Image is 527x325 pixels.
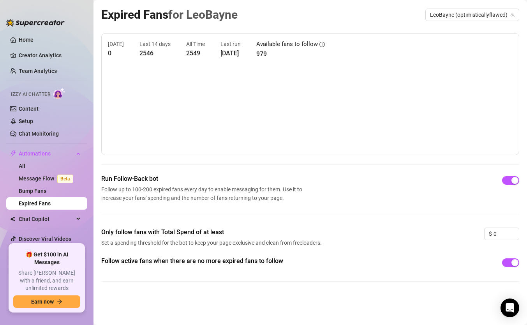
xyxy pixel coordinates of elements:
span: thunderbolt [10,150,16,157]
article: 2549 [186,48,205,58]
article: [DATE] [220,48,241,58]
span: Chat Copilot [19,213,74,225]
span: Only follow fans with Total Spend of at least [101,228,324,237]
article: 979 [256,49,325,59]
a: Creator Analytics [19,49,81,62]
span: Automations [19,147,74,160]
span: Set a spending threshold for the bot to keep your page exclusive and clean from freeloaders. [101,238,324,247]
input: 0.00 [494,228,519,240]
span: LeoBayne (optimisticallyflawed) [430,9,515,21]
a: Content [19,106,39,112]
a: Setup [19,118,33,124]
span: Earn now [31,299,54,305]
article: 2546 [139,48,171,58]
span: 🎁 Get $100 in AI Messages [13,251,80,266]
span: Follow active fans when there are no more expired fans to follow [101,256,324,266]
span: arrow-right [57,299,62,304]
span: team [510,12,515,17]
a: Home [19,37,33,43]
div: Open Intercom Messenger [501,299,519,317]
span: Izzy AI Chatter [11,91,50,98]
a: Expired Fans [19,200,51,207]
article: [DATE] [108,40,124,48]
a: Team Analytics [19,68,57,74]
img: logo-BBDzfeDw.svg [6,19,65,26]
span: for LeoBayne [168,8,238,21]
a: Message FlowBeta [19,175,76,182]
article: Last 14 days [139,40,171,48]
a: Chat Monitoring [19,131,59,137]
a: All [19,163,25,169]
img: Chat Copilot [10,216,15,222]
a: Discover Viral Videos [19,236,71,242]
img: AI Chatter [53,88,65,99]
article: Last run [220,40,241,48]
span: Follow up to 100-200 expired fans every day to enable messaging for them. Use it to increase your... [101,185,305,202]
span: Beta [57,175,73,183]
span: info-circle [319,42,325,47]
span: Share [PERSON_NAME] with a friend, and earn unlimited rewards [13,269,80,292]
a: Bump Fans [19,188,46,194]
article: Available fans to follow [256,40,318,49]
article: Expired Fans [101,5,238,24]
article: All Time [186,40,205,48]
article: 0 [108,48,124,58]
button: Earn nowarrow-right [13,295,80,308]
span: Run Follow-Back bot [101,174,305,184]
